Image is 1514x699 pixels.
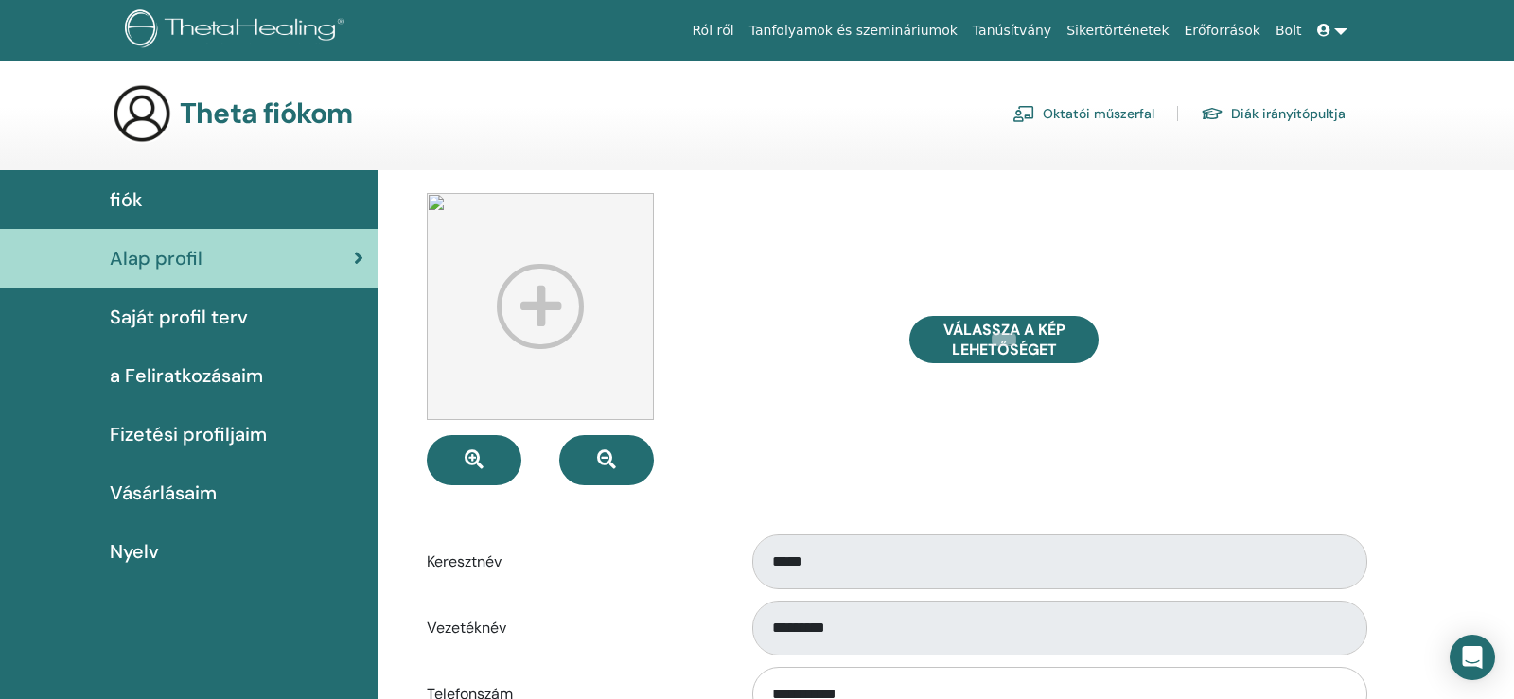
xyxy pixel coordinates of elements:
[180,96,352,131] h3: Theta fiókom
[110,361,263,390] span: a Feliratkozásaim
[110,244,202,272] span: Alap profil
[1177,13,1268,48] a: Erőforrások
[112,83,172,144] img: generic-user-icon.jpg
[427,193,654,420] img: profile
[413,610,734,646] label: Vezetéknév
[110,185,143,214] span: fiók
[1012,105,1035,122] img: chalkboard-teacher.svg
[1012,98,1154,129] a: Oktatói műszerfal
[742,13,965,48] a: Tanfolyamok és szemináriumok
[110,420,267,448] span: Fizetési profiljaim
[413,544,734,580] label: Keresztnév
[1201,106,1224,122] img: graduation-cap.svg
[1201,98,1346,129] a: Diák irányítópultja
[685,13,742,48] a: Ról ről
[992,333,1016,346] input: Válassza a Kép lehetőséget
[1059,13,1176,48] a: Sikertörténetek
[1268,13,1310,48] a: Bolt
[933,320,1075,359] span: Válassza a Kép lehetőséget
[110,479,217,507] span: Vásárlásaim
[125,9,351,52] img: logo.png
[110,537,159,566] span: Nyelv
[110,303,248,331] span: Saját profil terv
[1450,635,1495,680] div: Open Intercom Messenger
[965,13,1059,48] a: Tanúsítvány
